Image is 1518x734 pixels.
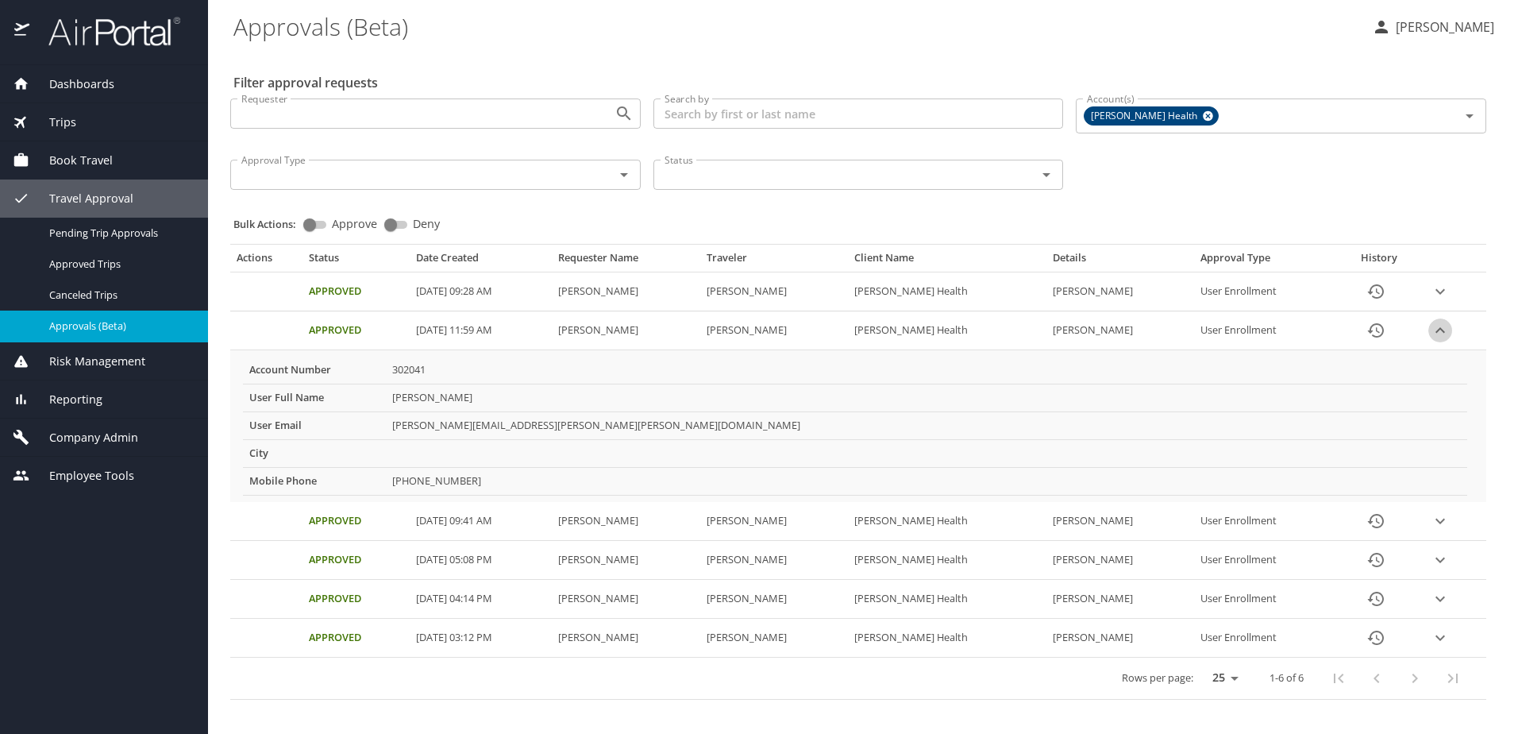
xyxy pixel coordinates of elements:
[49,288,189,303] span: Canceled Trips
[848,502,1046,541] td: [PERSON_NAME] Health
[243,357,1467,496] table: More info for approvals
[410,272,552,311] td: [DATE] 09:28 AM
[700,502,849,541] td: [PERSON_NAME]
[1194,580,1336,619] td: User Enrollment
[410,580,552,619] td: [DATE] 04:14 PM
[302,272,409,311] td: Approved
[410,251,552,272] th: Date Created
[49,319,189,334] span: Approvals (Beta)
[410,502,552,541] td: [DATE] 09:41 AM
[29,391,102,408] span: Reporting
[302,311,409,350] td: Approved
[332,218,377,230] span: Approve
[230,251,302,272] th: Actions
[1194,619,1336,658] td: User Enrollment
[302,541,409,580] td: Approved
[1194,541,1336,580] td: User Enrollment
[552,311,700,350] td: [PERSON_NAME]
[29,75,114,93] span: Dashboards
[653,99,1064,129] input: Search by first or last name
[700,251,849,272] th: Traveler
[29,152,113,169] span: Book Travel
[1428,548,1452,572] button: expand row
[230,251,1486,699] table: Approval table
[1357,272,1395,311] button: History
[1428,587,1452,611] button: expand row
[552,541,700,580] td: [PERSON_NAME]
[1200,666,1244,690] select: rows per page
[243,467,386,495] th: Mobile Phone
[29,353,145,370] span: Risk Management
[1428,319,1452,342] button: expand row
[302,619,409,658] td: Approved
[848,251,1046,272] th: Client Name
[700,541,849,580] td: [PERSON_NAME]
[848,311,1046,350] td: [PERSON_NAME] Health
[243,384,386,411] th: User Full Name
[386,384,1467,411] td: [PERSON_NAME]
[1046,541,1195,580] td: [PERSON_NAME]
[31,16,180,47] img: airportal-logo.png
[700,311,849,350] td: [PERSON_NAME]
[1357,311,1395,350] button: History
[1194,311,1336,350] td: User Enrollment
[552,619,700,658] td: [PERSON_NAME]
[1046,502,1195,541] td: [PERSON_NAME]
[1035,164,1058,186] button: Open
[1391,17,1494,37] p: [PERSON_NAME]
[413,218,440,230] span: Deny
[552,251,700,272] th: Requester Name
[848,619,1046,658] td: [PERSON_NAME] Health
[700,619,849,658] td: [PERSON_NAME]
[848,580,1046,619] td: [PERSON_NAME] Health
[1357,502,1395,540] button: History
[613,164,635,186] button: Open
[302,251,409,272] th: Status
[233,70,378,95] h2: Filter approval requests
[410,311,552,350] td: [DATE] 11:59 AM
[1194,502,1336,541] td: User Enrollment
[410,619,552,658] td: [DATE] 03:12 PM
[1046,311,1195,350] td: [PERSON_NAME]
[1046,580,1195,619] td: [PERSON_NAME]
[613,102,635,125] button: Open
[243,357,386,384] th: Account Number
[552,502,700,541] td: [PERSON_NAME]
[386,467,1467,495] td: [PHONE_NUMBER]
[1357,619,1395,657] button: History
[29,467,134,485] span: Employee Tools
[552,272,700,311] td: [PERSON_NAME]
[1428,509,1452,533] button: expand row
[552,580,700,619] td: [PERSON_NAME]
[1337,251,1423,272] th: History
[14,16,31,47] img: icon-airportal.png
[233,217,309,231] p: Bulk Actions:
[1046,251,1195,272] th: Details
[1428,626,1452,650] button: expand row
[49,257,189,272] span: Approved Trips
[49,226,189,241] span: Pending Trip Approvals
[848,541,1046,580] td: [PERSON_NAME] Health
[386,357,1467,384] td: 302041
[1046,272,1195,311] td: [PERSON_NAME]
[1357,541,1395,579] button: History
[29,190,133,207] span: Travel Approval
[243,439,386,467] th: City
[1085,108,1207,125] span: [PERSON_NAME] Health
[700,580,849,619] td: [PERSON_NAME]
[29,429,138,446] span: Company Admin
[302,502,409,541] td: Approved
[1269,673,1304,683] p: 1-6 of 6
[1366,13,1501,41] button: [PERSON_NAME]
[848,272,1046,311] td: [PERSON_NAME] Health
[410,541,552,580] td: [DATE] 05:08 PM
[1428,280,1452,303] button: expand row
[29,114,76,131] span: Trips
[1122,673,1193,683] p: Rows per page:
[1194,251,1336,272] th: Approval Type
[700,272,849,311] td: [PERSON_NAME]
[1357,580,1395,618] button: History
[386,411,1467,439] td: [PERSON_NAME][EMAIL_ADDRESS][PERSON_NAME][PERSON_NAME][DOMAIN_NAME]
[1458,105,1481,127] button: Open
[1194,272,1336,311] td: User Enrollment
